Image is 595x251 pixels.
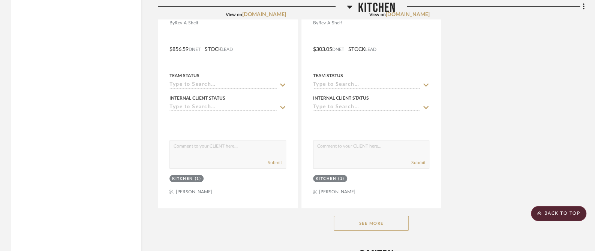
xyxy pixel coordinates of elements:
div: Internal Client Status [313,95,369,102]
input: Type to Search… [169,104,277,111]
a: [DOMAIN_NAME] [242,12,286,17]
span: View on [226,12,242,17]
span: By [313,19,318,27]
div: (1) [338,176,345,182]
span: Rev-A-Shelf [318,19,342,27]
input: Type to Search… [313,82,421,89]
div: Team Status [313,72,343,79]
input: Type to Search… [313,104,421,111]
scroll-to-top-button: BACK TO TOP [531,206,586,221]
span: By [169,19,175,27]
a: [DOMAIN_NAME] [385,12,429,17]
div: Team Status [169,72,199,79]
div: Internal Client Status [169,95,225,102]
span: Rev-A-Shelf [175,19,198,27]
div: Kitchen [316,176,337,182]
input: Type to Search… [169,82,277,89]
span: View on [369,12,385,17]
div: Kitchen [172,176,193,182]
div: (1) [195,176,201,182]
button: Submit [268,159,282,166]
button: See More [334,216,409,231]
button: Submit [411,159,425,166]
